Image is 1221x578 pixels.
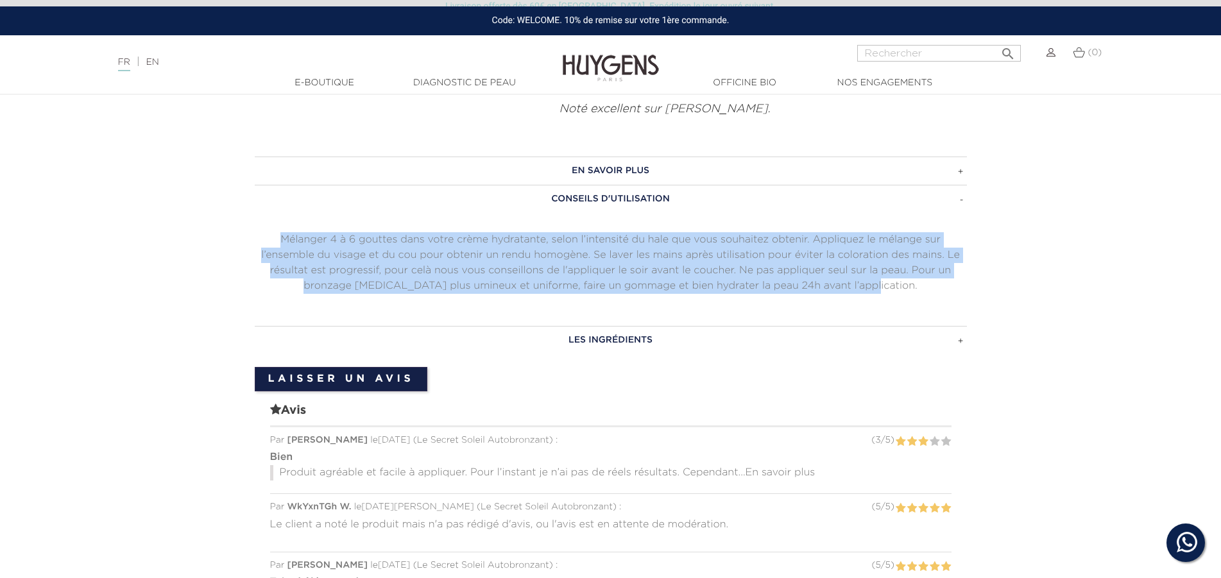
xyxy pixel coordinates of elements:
a: Diagnostic de peau [400,76,529,90]
label: 2 [907,434,918,450]
p: Mélanger 4 à 6 gouttes dans votre crème hydratante, selon l’intensité du hale que vous souhaitez ... [255,232,967,294]
label: 3 [918,559,928,575]
span: En savoir plus [746,468,815,478]
label: 5 [941,559,952,575]
span: Le Secret Soleil Autobronzant [417,561,549,570]
label: 4 [929,500,940,516]
span: (0) [1088,48,1102,57]
span: Le Secret Soleil Autobronzant [481,502,613,511]
label: 4 [929,559,940,575]
img: Huygens [563,34,659,83]
span: [PERSON_NAME] [287,561,368,570]
span: 5 [875,502,880,511]
strong: Bien [270,452,293,463]
div: ( / ) [871,500,894,514]
label: 3 [918,500,928,516]
span: 5 [885,502,890,511]
a: Nos engagements [821,76,949,90]
label: 1 [895,434,906,450]
label: 1 [895,559,906,575]
label: 1 [895,500,906,516]
button:  [996,41,1020,58]
a: LES INGRÉDIENTS [255,326,967,354]
label: 4 [929,434,940,450]
span: Le Secret Soleil Autobronzant [417,436,549,445]
span: 5 [875,561,880,570]
span: Avis [270,402,952,427]
a: E-Boutique [260,76,389,90]
div: ( / ) [871,434,894,447]
label: 5 [941,434,952,450]
i:  [1000,42,1016,58]
label: 2 [907,559,918,575]
div: Par le [DATE] ( ) : [270,559,952,572]
a: CONSEILS D'UTILISATION [255,185,967,213]
span: [PERSON_NAME] [287,436,368,445]
div: Par le [DATE] ( ) : [270,434,952,447]
span: 5 [885,436,890,445]
label: 5 [941,500,952,516]
span: WkYxnTGh W. [287,502,352,511]
a: Officine Bio [681,76,809,90]
div: Le client a noté le produit mais n'a pas rédigé d'avis, ou l'avis est en attente de modération. [270,514,952,541]
span: 3 [875,436,880,445]
label: 3 [918,434,928,450]
span: 5 [885,561,890,570]
div: | [112,55,499,70]
a: EN SAVOIR PLUS [255,157,967,185]
div: Par le [DATE][PERSON_NAME] ( ) : [270,500,952,514]
label: 2 [907,500,918,516]
p: Produit agréable et facile à appliquer. Pour l’instant je n’ai pas de réels résultats. Cependant... [270,465,952,480]
a: FR [118,58,130,71]
a: Laisser un avis [255,367,428,391]
a: EN [146,58,158,67]
div: ( / ) [871,559,894,572]
em: Noté excellent sur [PERSON_NAME]. [559,103,771,115]
input: Rechercher [857,45,1021,62]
